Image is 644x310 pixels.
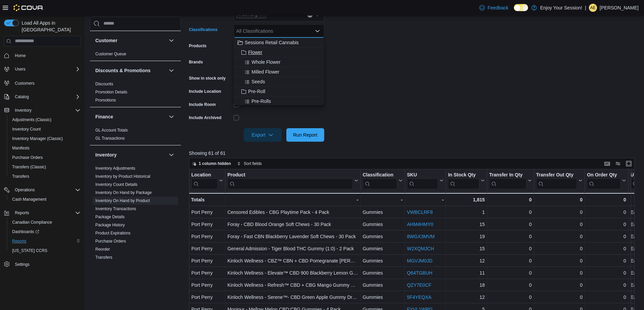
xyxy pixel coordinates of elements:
div: 0 [536,208,582,216]
div: Transfer In Qty [489,172,526,189]
p: Showing 61 of 61 [189,150,639,157]
div: Gummies [362,293,402,301]
a: Purchase Orders [9,153,46,162]
div: 0 [489,281,532,289]
button: Discounts & Promotions [167,66,175,75]
div: 0 [536,293,582,301]
a: Q64TGBUH [407,270,432,276]
a: Inventory On Hand by Package [95,190,152,195]
a: [US_STATE] CCRS [9,247,50,255]
label: Include Location [189,89,221,94]
div: Port Perry [191,281,223,289]
span: Manifests [12,145,29,151]
button: Reports [7,236,83,246]
span: Dashboards [12,229,39,234]
div: Transfer Out Qty [536,172,577,178]
div: 12 [448,257,485,265]
button: Home [1,51,83,60]
button: Transfers [7,172,83,181]
a: Canadian Compliance [9,218,55,226]
button: Sessions Retail Cannabis [234,38,324,48]
div: 19 [448,232,485,241]
span: Users [15,66,25,72]
span: Inventory [12,106,80,114]
div: Product [227,172,353,178]
a: Transfers [9,172,32,180]
button: Customer [167,36,175,45]
div: Kinloch Wellness - Refresh™ CBD + CBG Mango Gummy Drop Soft Chews - 4 Pack [227,281,358,289]
a: Dashboards [9,228,42,236]
span: Reports [12,209,80,217]
span: Package History [95,222,125,228]
div: 0 [536,245,582,253]
span: Operations [12,186,80,194]
div: Foray - Fast CBN Blackberry Lavender Soft Chews - 30 Pack [227,232,358,241]
span: Promotion Details [95,89,127,95]
span: Reports [12,238,26,244]
span: Canadian Compliance [9,218,80,226]
span: Settings [15,262,29,267]
button: Settings [1,259,83,269]
h3: Finance [95,113,113,120]
a: Inventory Transactions [95,206,136,211]
a: Reports [9,237,29,245]
div: Transfer In Qty [489,172,526,178]
div: 0 [536,232,582,241]
a: Transfers [95,255,112,260]
button: Customer [95,37,166,44]
div: Port Perry [191,245,223,253]
button: Reports [1,208,83,218]
div: Gummies [362,232,402,241]
button: Reports [12,209,32,217]
span: Purchase Orders [9,153,80,162]
div: 0 [536,269,582,277]
div: Discounts & Promotions [90,80,181,107]
div: Product [227,172,353,189]
h3: Inventory [95,151,117,158]
div: 11 [448,269,485,277]
a: QZY7E0CF [407,282,431,288]
span: Operations [15,187,35,193]
span: Cash Management [9,195,80,203]
button: Discounts & Promotions [95,67,166,74]
a: Customer Queue [95,52,126,56]
div: Censored Edibles - CBG Playtime Pack - 4 Pack [227,208,358,216]
div: Classification [362,172,397,178]
span: Sessions Retail Cannabis [245,39,299,46]
button: Whole Flower [234,57,324,67]
a: Inventory Adjustments [95,166,135,171]
a: Manifests [9,144,32,152]
button: Purchase Orders [7,153,83,162]
div: 0 [536,220,582,228]
button: Inventory [95,151,166,158]
label: Show in stock only [189,76,226,81]
span: Inventory On Hand by Package [95,190,152,195]
div: In Stock Qty [448,172,479,189]
div: 0 [489,293,532,301]
div: 0 [536,281,582,289]
button: On Order Qty [587,172,626,189]
span: Feedback [487,4,508,11]
button: Inventory [1,106,83,115]
button: Inventory Count [7,124,83,134]
div: Kinloch Wellness - CBZ™ CBN + CBD Pomegranate [PERSON_NAME] Gummy Drop Soft Chews - 4 Pack [227,257,358,265]
span: Customers [15,81,34,86]
a: Promotions [95,98,116,103]
button: Close list of options [315,28,320,34]
div: Location [191,172,218,178]
a: Product Expirations [95,231,130,235]
span: Catalog [12,93,80,101]
span: Cash Management [12,197,46,202]
span: 1 column hidden [199,161,231,166]
a: Reorder [95,247,110,252]
label: Include Archived [189,115,221,120]
span: Seeds [252,78,265,85]
span: Export [248,128,278,142]
p: Enjoy Your Session! [540,4,582,12]
span: Milled Flower [252,68,279,75]
a: AHM4HMY0 [407,222,433,227]
button: Location [191,172,223,189]
div: 0 [587,232,626,241]
div: Foray - CBD Blood Orange Soft Chews - 30 Pack [227,220,358,228]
